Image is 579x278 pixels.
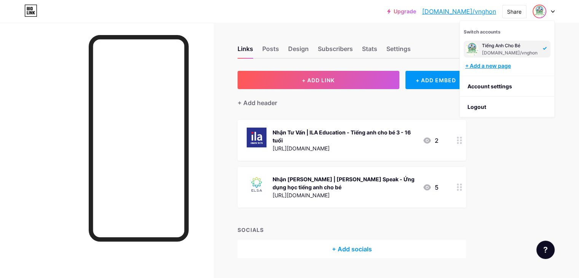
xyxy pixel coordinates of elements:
[422,7,496,16] a: [DOMAIN_NAME]/vnghon
[423,183,439,192] div: 5
[238,44,253,58] div: Links
[302,77,335,83] span: + ADD LINK
[405,71,466,89] div: + ADD EMBED
[238,71,399,89] button: + ADD LINK
[387,8,416,14] a: Upgrade
[482,50,538,56] div: [DOMAIN_NAME]/vnghon
[533,5,546,18] img: Vũ Đặng Hoàn
[460,76,554,97] a: Account settings
[273,191,416,199] div: [URL][DOMAIN_NAME]
[507,8,522,16] div: Share
[262,44,279,58] div: Posts
[423,136,439,145] div: 2
[386,44,411,58] div: Settings
[273,144,416,152] div: [URL][DOMAIN_NAME]
[238,226,466,234] div: SOCIALS
[247,128,266,147] img: Nhận Tư Vấn | ILA Education - Tiếng anh cho bé 3 - 16 tuổi
[465,42,479,56] img: Vũ Đặng Hoàn
[460,97,554,117] li: Logout
[273,128,416,144] div: Nhận Tư Vấn | ILA Education - Tiếng anh cho bé 3 - 16 tuổi
[318,44,353,58] div: Subscribers
[273,175,416,191] div: Nhận [PERSON_NAME] | [PERSON_NAME] Speak - Ứng dụng học tiếng anh cho bé
[238,98,277,107] div: + Add header
[482,43,538,49] div: Tiếng Anh Cho Bé
[464,29,501,35] span: Switch accounts
[465,62,550,70] div: + Add a new page
[362,44,377,58] div: Stats
[247,174,266,194] img: Nhận Tư Vấn | ELSA Speak - Ứng dụng học tiếng anh cho bé
[288,44,309,58] div: Design
[238,240,466,258] div: + Add socials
